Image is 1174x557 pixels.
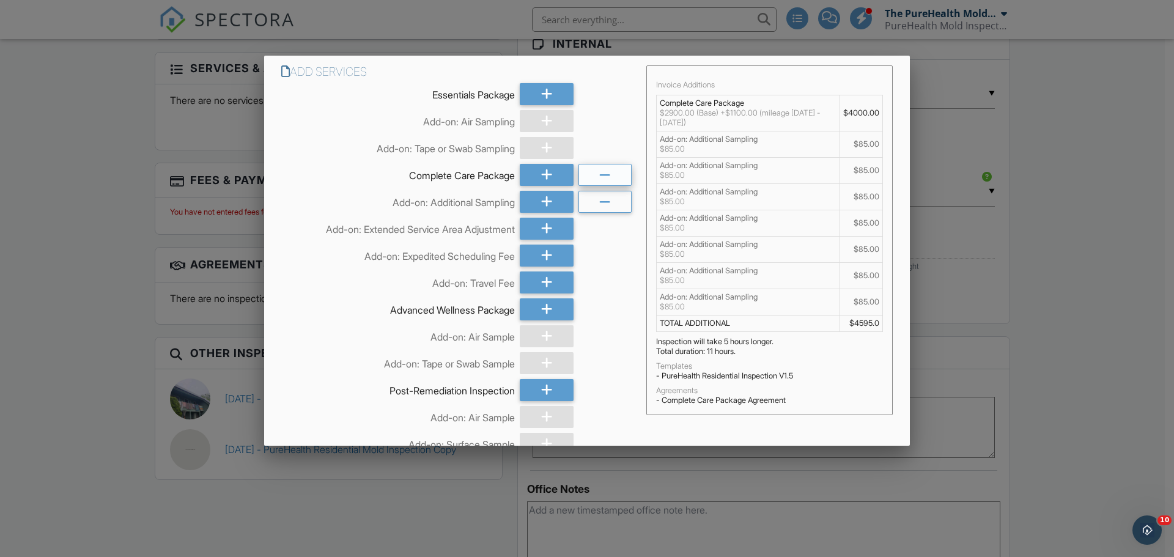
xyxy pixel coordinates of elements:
[660,144,836,154] div: $85.00
[840,315,882,332] td: $4595.0
[281,65,632,78] h6: Add Services
[281,298,515,317] div: Advanced Wellness Package
[656,347,883,356] div: Total duration: 11 hours.
[840,263,882,289] td: $85.00
[840,289,882,315] td: $85.00
[660,171,836,180] div: $85.00
[840,158,882,184] td: $85.00
[281,218,515,236] div: Add-on: Extended Service Area Adjustment
[657,131,840,158] td: Add-on: Additional Sampling
[660,197,836,207] div: $85.00
[657,315,840,332] td: TOTAL ADDITIONAL
[281,245,515,263] div: Add-on: Expedited Scheduling Fee
[657,158,840,184] td: Add-on: Additional Sampling
[657,184,840,210] td: Add-on: Additional Sampling
[657,263,840,289] td: Add-on: Additional Sampling
[656,396,883,405] div: - Complete Care Package Agreement
[840,184,882,210] td: $85.00
[281,379,515,397] div: Post-Remediation Inspection
[656,80,883,90] div: Invoice Additions
[656,386,883,396] div: Agreements
[657,210,840,237] td: Add-on: Additional Sampling
[281,164,515,182] div: Complete Care Package
[656,371,883,381] div: - PureHealth Residential Inspection V1.5
[281,83,515,101] div: Essentials Package
[281,137,515,155] div: Add-on: Tape or Swab Sampling
[660,108,836,128] div: $2900.00 (Base) +$1100.00 (mileage [DATE] - [DATE])
[656,337,883,347] div: Inspection will take 5 hours longer.
[1157,515,1172,525] span: 10
[657,289,840,315] td: Add-on: Additional Sampling
[281,110,515,128] div: Add-on: Air Sampling
[657,95,840,131] td: Complete Care Package
[281,433,515,451] div: Add-on: Surface Sample
[660,302,836,312] div: $85.00
[840,131,882,158] td: $85.00
[281,325,515,344] div: Add-on: Air Sample
[281,271,515,290] div: Add-on: Travel Fee
[840,95,882,131] td: $4000.00
[281,406,515,424] div: Add-on: Air Sample
[657,237,840,263] td: Add-on: Additional Sampling
[1132,515,1162,545] iframe: Intercom live chat
[281,352,515,371] div: Add-on: Tape or Swab Sample
[840,237,882,263] td: $85.00
[660,276,836,286] div: $85.00
[281,191,515,209] div: Add-on: Additional Sampling
[656,361,883,371] div: Templates
[840,210,882,237] td: $85.00
[660,249,836,259] div: $85.00
[660,223,836,233] div: $85.00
